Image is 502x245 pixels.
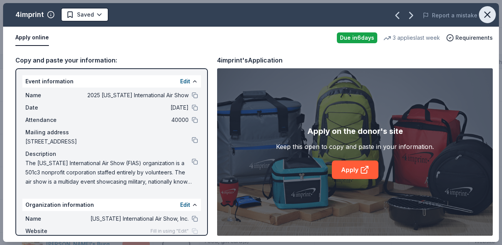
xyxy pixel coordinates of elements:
button: Edit [180,200,190,210]
div: Apply on the donor's site [307,125,403,137]
button: Saved [61,8,109,22]
div: Copy and paste your information: [15,55,208,65]
span: [US_STATE] International Air Show, Inc. [77,214,189,223]
span: Date [25,103,77,112]
div: Keep this open to copy and paste in your information. [276,142,434,151]
button: Apply online [15,30,49,46]
span: 40000 [77,115,189,125]
div: Event information [22,75,201,88]
button: Edit [180,77,190,86]
div: Mailing address [25,128,198,137]
span: Saved [77,10,94,19]
div: 3 applies last week [383,33,440,42]
span: Name [25,214,77,223]
span: 2025 [US_STATE] International Air Show [77,91,189,100]
div: 4imprint's Application [217,55,283,65]
span: Website [25,226,77,236]
button: Report a mistake [423,11,477,20]
div: 4imprint [15,8,44,21]
a: Apply [332,161,378,179]
div: Organization information [22,199,201,211]
div: Due in 6 days [337,32,377,43]
button: Requirements [446,33,493,42]
span: Fill in using "Edit" [151,228,189,234]
span: [DATE] [77,103,189,112]
span: Name [25,91,77,100]
span: [STREET_ADDRESS] [25,137,192,146]
span: Requirements [455,33,493,42]
span: Attendance [25,115,77,125]
div: Description [25,149,198,159]
span: The [US_STATE] International Air Show (FIAS) organization is a 501c3 nonprofit corporation staffe... [25,159,192,186]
